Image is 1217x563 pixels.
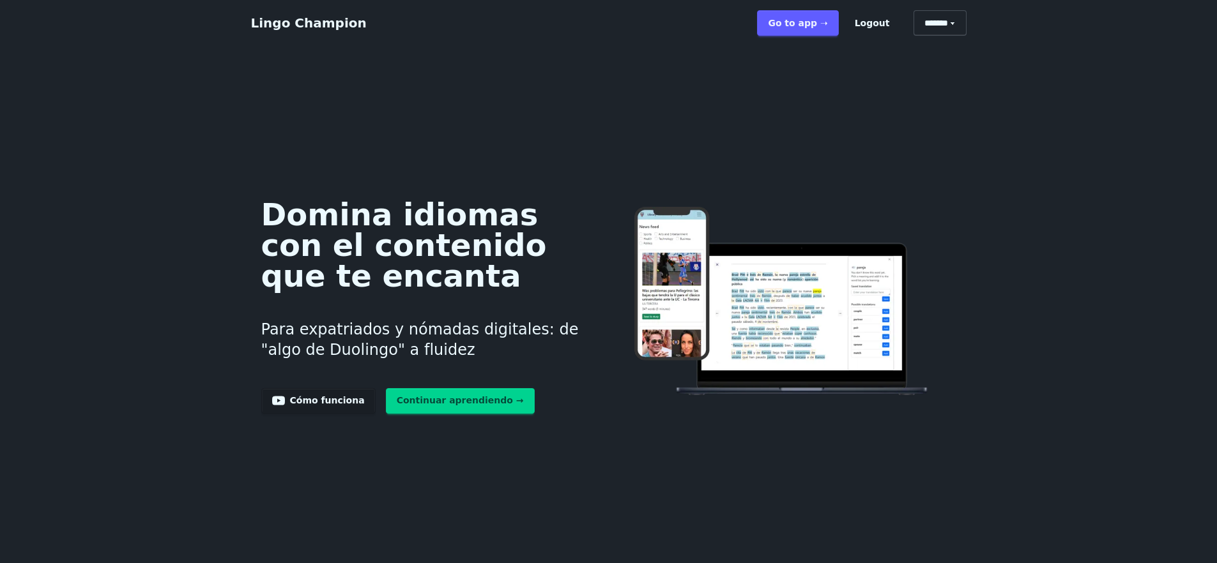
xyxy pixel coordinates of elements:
[261,199,589,291] h1: Domina idiomas con el contenido que te encanta
[261,388,376,414] a: Cómo funciona
[261,304,589,375] h3: Para expatriados y nómadas digitales: de "algo de Duolingo" a fluidez
[609,207,956,398] img: Aprende idiomas en línea
[757,10,838,36] a: Go to app ➝
[844,10,901,36] button: Logout
[386,388,535,414] a: Continuar aprendiendo →
[251,15,367,31] a: Lingo Champion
